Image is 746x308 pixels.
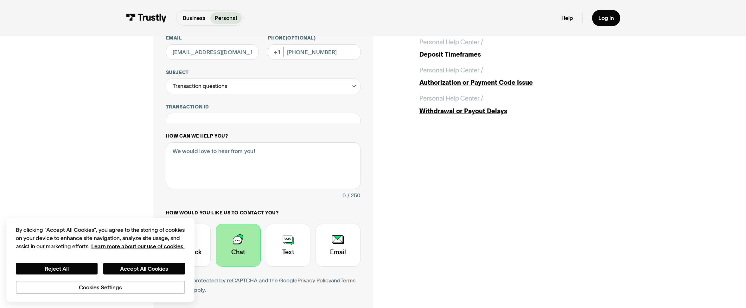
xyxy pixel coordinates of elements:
a: Personal Help Center /Withdrawal or Payout Delays [419,94,593,116]
a: More information about your privacy, opens in a new tab [91,243,185,249]
span: (Optional) [286,35,316,40]
div: Authorization or Payment Code Issue [419,78,593,88]
div: Personal Help Center / [419,66,483,75]
a: Personal Help Center /Authorization or Payment Code Issue [419,66,593,88]
a: Personal [210,12,242,24]
img: Trustly Logo [126,14,167,22]
label: Phone [268,35,360,41]
div: Withdrawal or Payout Delays [419,107,593,116]
a: Log in [592,10,620,26]
label: How would you like us to contact you? [166,210,360,216]
label: Transaction ID [166,104,360,110]
label: Subject [166,69,360,76]
a: Business [178,12,210,24]
button: Reject All [16,263,98,274]
button: Cookies Settings [16,281,185,294]
div: Personal Help Center / [419,94,483,103]
input: alex@mail.com [166,44,258,60]
label: How can we help you? [166,133,360,139]
div: This site is protected by reCAPTCHA and the Google and apply. [166,276,360,294]
a: Personal Help Center /Deposit Timeframes [419,38,593,59]
button: Accept All Cookies [103,263,185,274]
div: Deposit Timeframes [419,50,593,59]
input: (555) 555-5555 [268,44,360,60]
div: Personal Help Center / [419,38,483,47]
a: Privacy Policy [297,277,331,283]
div: Privacy [16,226,185,294]
label: Email [166,35,258,41]
div: Cookie banner [6,218,194,302]
div: Log in [598,15,614,22]
div: / 250 [347,191,360,200]
a: Help [561,15,573,22]
div: Transaction questions [173,81,227,91]
div: 0 [342,191,346,200]
div: By clicking “Accept All Cookies”, you agree to the storing of cookies on your device to enhance s... [16,226,185,250]
p: Personal [215,14,237,22]
div: Transaction questions [166,78,360,94]
p: Business [183,14,206,22]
